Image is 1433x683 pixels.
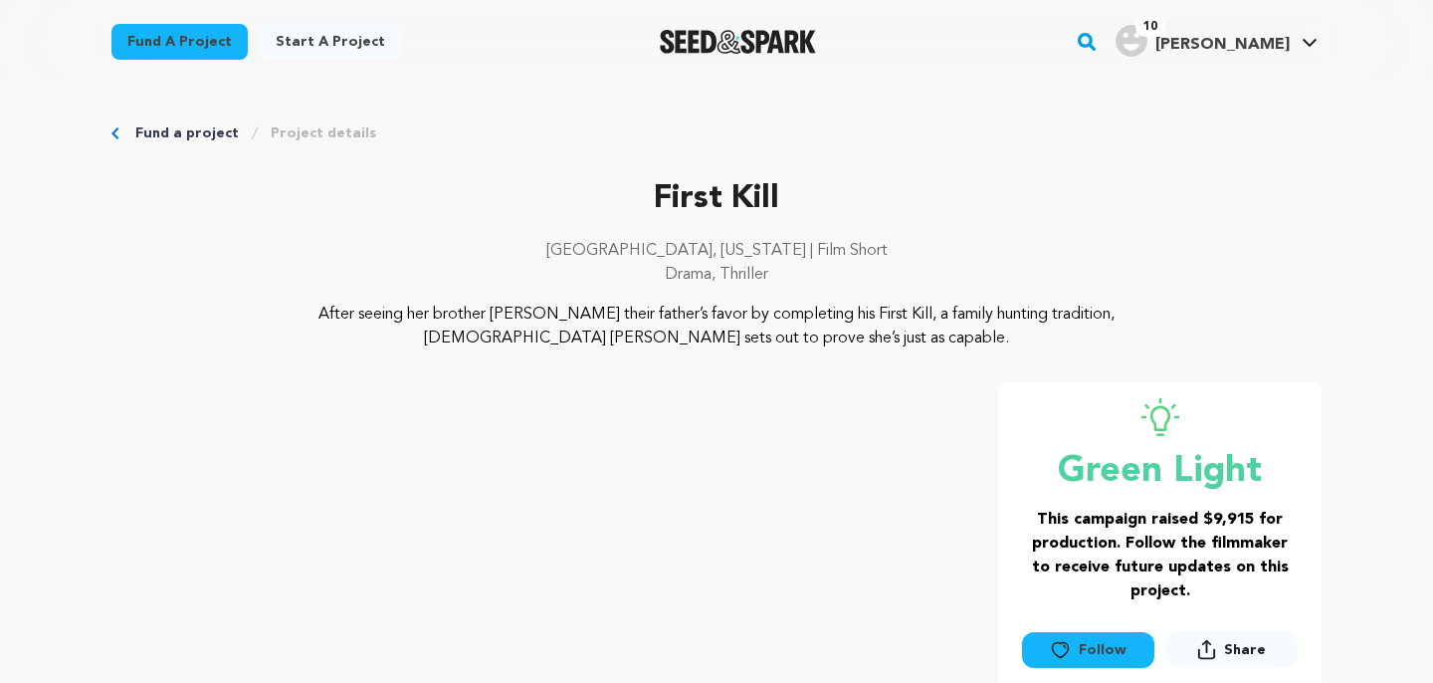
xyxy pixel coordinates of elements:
span: Share [1166,631,1298,676]
p: Drama, Thriller [111,263,1322,287]
div: Breadcrumb [111,123,1322,143]
a: Fund a project [135,123,239,143]
a: Seed&Spark Homepage [660,30,816,54]
span: Share [1224,640,1266,660]
a: Freeman M.'s Profile [1112,21,1322,57]
button: Follow [1022,632,1153,668]
a: Project details [271,123,376,143]
img: Seed&Spark Logo Dark Mode [660,30,816,54]
a: Start a project [260,24,401,60]
button: Share [1166,631,1298,668]
div: Freeman M.'s Profile [1116,25,1290,57]
p: Green Light [1022,452,1298,492]
p: [GEOGRAPHIC_DATA], [US_STATE] | Film Short [111,239,1322,263]
p: After seeing her brother [PERSON_NAME] their father’s favor by completing his First Kill, a famil... [233,303,1201,350]
a: Fund a project [111,24,248,60]
img: user.png [1116,25,1147,57]
span: 10 [1135,17,1165,37]
h3: This campaign raised $9,915 for production. Follow the filmmaker to receive future updates on thi... [1022,508,1298,603]
p: First Kill [111,175,1322,223]
span: [PERSON_NAME] [1155,37,1290,53]
span: Freeman M.'s Profile [1112,21,1322,63]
